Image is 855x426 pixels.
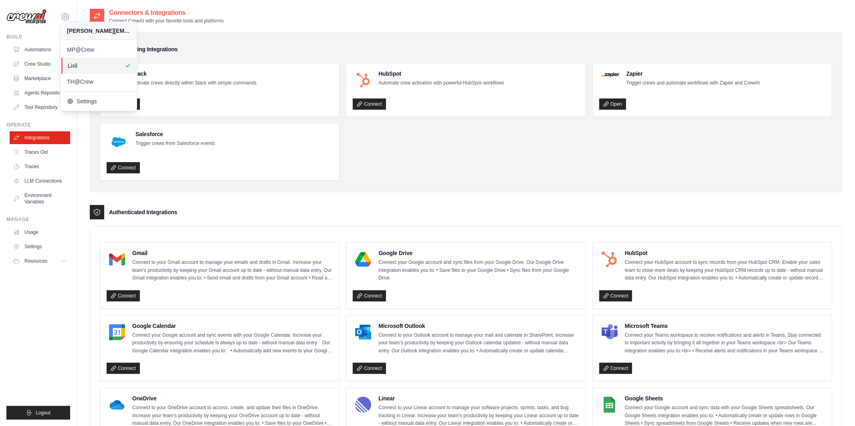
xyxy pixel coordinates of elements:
[6,122,70,128] div: Operate
[67,46,130,54] span: MP@Crew
[6,34,70,40] div: Build
[378,322,579,330] h4: Microsoft Outlook
[10,58,70,70] a: Crew Studio
[10,101,70,114] a: Tool Repository
[10,131,70,144] a: Integrations
[132,79,257,87] p: Activate crews directly within Slack with simple commands
[61,74,137,90] a: TH@Crew
[67,27,130,35] div: [PERSON_NAME][EMAIL_ADDRESS][DOMAIN_NAME]
[109,133,128,152] img: Salesforce Logo
[625,322,825,330] h4: Microsoft Teams
[599,363,633,374] a: Connect
[10,175,70,187] a: LLM Connections
[109,18,224,24] p: Connect CrewAI with your favorite tools and platforms
[107,162,140,173] a: Connect
[378,394,579,402] h4: Linear
[602,72,619,77] img: Zapier Logo
[599,98,626,110] a: Open
[132,332,333,355] p: Connect your Google account and sync events with your Google Calendar. Increase your productivity...
[355,251,371,267] img: Google Drive Logo
[132,70,257,78] h4: Slack
[602,324,618,340] img: Microsoft Teams Logo
[132,259,333,282] p: Connect to your Gmail account to manage your emails and drafts in Gmail. Increase your team’s pro...
[10,160,70,173] a: Traces
[353,290,386,301] a: Connect
[119,45,178,53] h3: Triggering Integrations
[107,363,140,374] a: Connect
[10,189,70,208] a: Environment Variables
[627,70,760,78] h4: Zapier
[10,226,70,239] a: Usage
[132,394,333,402] h4: OneDrive
[109,208,177,216] h3: Authenticated Integrations
[109,251,125,267] img: Gmail Logo
[61,42,137,58] a: MP@Crew
[378,79,504,87] p: Automate crew activation with powerful HubSpot workflows
[10,240,70,253] a: Settings
[625,259,825,282] p: Connect your HubSpot account to sync records from your HubSpot CRM. Enable your sales team to clo...
[10,72,70,85] a: Marketplace
[132,249,333,257] h4: Gmail
[355,72,371,88] img: HubSpot Logo
[353,363,386,374] a: Connect
[378,249,579,257] h4: Google Drive
[378,259,579,282] p: Connect your Google account and sync files from your Google Drive. Our Google Drive integration e...
[109,8,224,18] h2: Connectors & Integrations
[378,70,504,78] h4: HubSpot
[61,58,137,74] a: Lixil
[625,332,825,355] p: Connect your Teams workspace to receive notifications and alerts in Teams. Stay connected to impo...
[625,249,825,257] h4: HubSpot
[135,130,215,138] h4: Salesforce
[132,322,333,330] h4: Google Calendar
[10,43,70,56] a: Automations
[24,258,47,264] span: Resources
[6,216,70,223] div: Manage
[10,86,70,99] a: Agents Repository
[355,397,371,413] img: Linear Logo
[602,397,618,413] img: Google Sheets Logo
[109,324,125,340] img: Google Calendar Logo
[67,78,130,86] span: TH@Crew
[602,251,618,267] img: HubSpot Logo
[135,140,215,148] p: Trigger crews from Salesforce events
[6,406,70,420] button: Logout
[815,388,855,426] iframe: Chat Widget
[625,394,825,402] h4: Google Sheets
[67,97,130,105] span: Settings
[599,290,633,301] a: Connect
[355,324,371,340] img: Microsoft Outlook Logo
[6,9,46,24] img: Logo
[36,410,51,416] span: Logout
[353,98,386,110] a: Connect
[109,397,125,413] img: OneDrive Logo
[10,146,70,159] a: Traces Old
[107,290,140,301] a: Connect
[378,332,579,355] p: Connect to your Outlook account to manage your mail and calendar in SharePoint. Increase your tea...
[61,93,137,109] a: Settings
[10,255,70,267] button: Resources
[68,62,131,70] span: Lixil
[627,79,760,87] p: Trigger crews and automate workflows with Zapier and CrewAI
